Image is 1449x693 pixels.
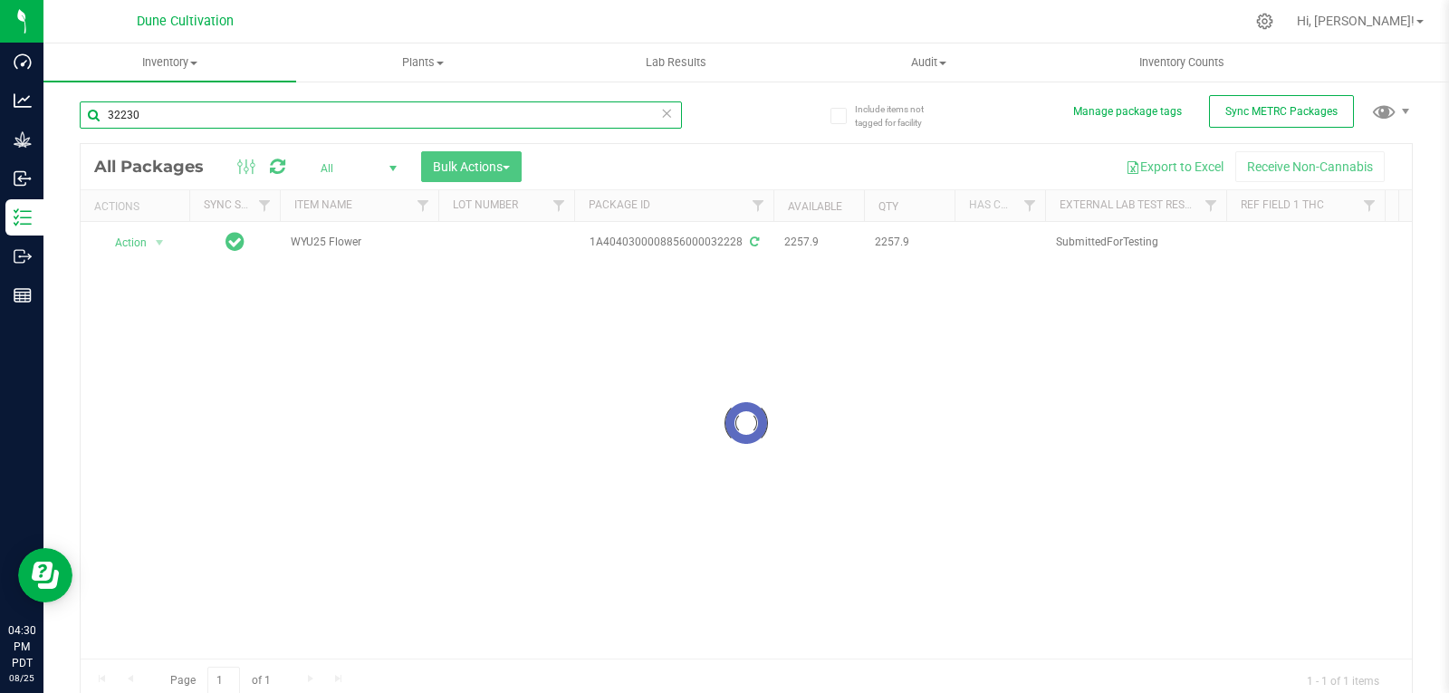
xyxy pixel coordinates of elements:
[1253,13,1276,30] div: Manage settings
[802,43,1055,82] a: Audit
[14,91,32,110] inline-svg: Analytics
[660,101,673,125] span: Clear
[43,54,296,71] span: Inventory
[14,169,32,188] inline-svg: Inbound
[855,102,945,130] span: Include items not tagged for facility
[296,43,549,82] a: Plants
[1115,54,1249,71] span: Inventory Counts
[18,548,72,602] iframe: Resource center
[1209,95,1354,128] button: Sync METRC Packages
[14,208,32,226] inline-svg: Inventory
[43,43,296,82] a: Inventory
[14,247,32,265] inline-svg: Outbound
[137,14,234,29] span: Dune Cultivation
[550,43,802,82] a: Lab Results
[14,53,32,71] inline-svg: Dashboard
[1225,105,1338,118] span: Sync METRC Packages
[14,130,32,149] inline-svg: Grow
[297,54,548,71] span: Plants
[803,54,1054,71] span: Audit
[621,54,731,71] span: Lab Results
[8,671,35,685] p: 08/25
[1055,43,1308,82] a: Inventory Counts
[14,286,32,304] inline-svg: Reports
[1073,104,1182,120] button: Manage package tags
[8,622,35,671] p: 04:30 PM PDT
[80,101,682,129] input: Search Package ID, Item Name, SKU, Lot or Part Number...
[1297,14,1415,28] span: Hi, [PERSON_NAME]!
